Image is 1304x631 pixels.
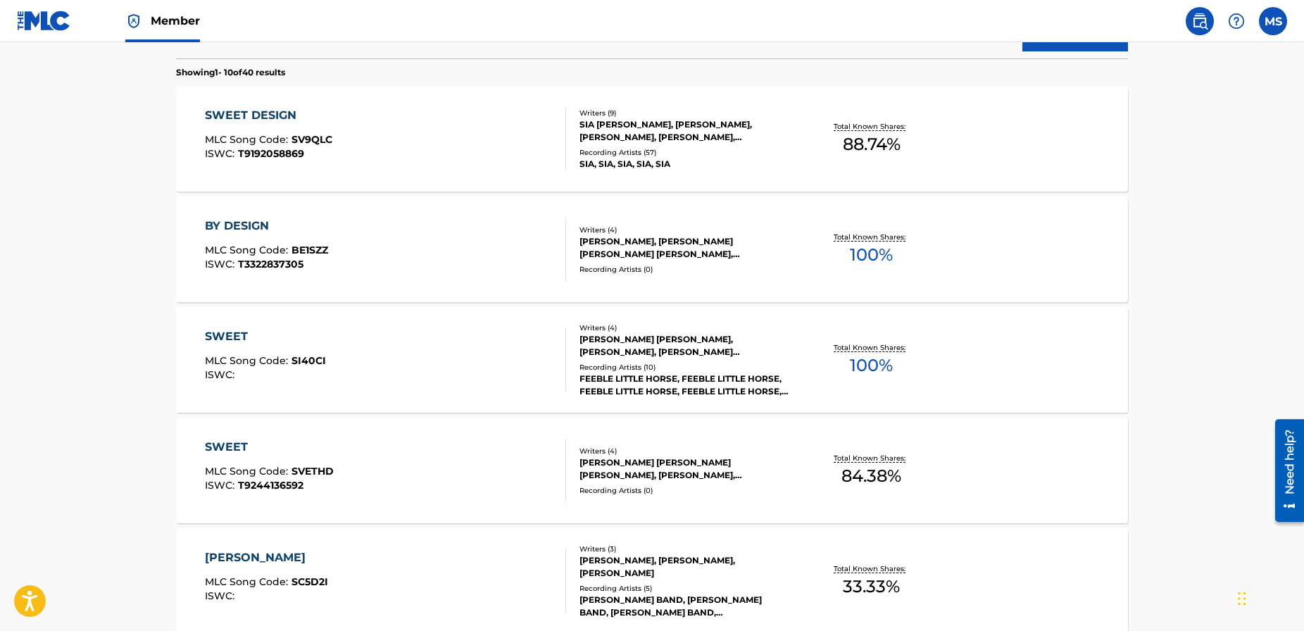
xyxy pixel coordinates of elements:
div: [PERSON_NAME] [PERSON_NAME] [PERSON_NAME], [PERSON_NAME], [PERSON_NAME] [579,456,792,482]
div: [PERSON_NAME] [205,549,328,566]
div: [PERSON_NAME] [PERSON_NAME], [PERSON_NAME], [PERSON_NAME] [PERSON_NAME], [PERSON_NAME] [PERSON_NAME] [579,333,792,358]
div: Writers ( 3 ) [579,544,792,554]
a: Public Search [1186,7,1214,35]
span: ISWC : [205,479,238,492]
span: BE1SZZ [291,244,328,256]
a: SWEET DESIGNMLC Song Code:SV9QLCISWC:T9192058869Writers (9)SIA [PERSON_NAME], [PERSON_NAME], [PER... [176,86,1128,192]
div: Recording Artists ( 10 ) [579,362,792,373]
span: MLC Song Code : [205,133,291,146]
img: search [1191,13,1208,30]
div: Drag [1238,577,1246,620]
span: MLC Song Code : [205,354,291,367]
div: [PERSON_NAME], [PERSON_NAME], [PERSON_NAME] [579,554,792,580]
iframe: Chat Widget [1234,563,1304,631]
div: BY DESIGN [205,218,328,235]
a: SWEETMLC Song Code:SI40CIISWC:Writers (4)[PERSON_NAME] [PERSON_NAME], [PERSON_NAME], [PERSON_NAME... [176,307,1128,413]
span: 33.33 % [843,574,900,599]
span: ISWC : [205,589,238,602]
span: T3322837305 [238,258,303,270]
img: help [1228,13,1245,30]
div: Writers ( 4 ) [579,323,792,333]
span: SV9QLC [291,133,332,146]
div: SWEET [205,439,334,456]
div: [PERSON_NAME], [PERSON_NAME] [PERSON_NAME] [PERSON_NAME], [PERSON_NAME] [PERSON_NAME] [579,235,792,261]
div: Writers ( 4 ) [579,225,792,235]
span: SC5D2I [291,575,328,588]
div: Recording Artists ( 5 ) [579,583,792,594]
a: SWEETMLC Song Code:SVETHDISWC:T9244136592Writers (4)[PERSON_NAME] [PERSON_NAME] [PERSON_NAME], [P... [176,418,1128,523]
span: ISWC : [205,258,238,270]
p: Total Known Shares: [834,232,909,242]
span: Member [151,13,200,29]
div: Recording Artists ( 0 ) [579,264,792,275]
p: Showing 1 - 10 of 40 results [176,66,285,79]
span: ISWC : [205,147,238,160]
span: SI40CI [291,354,326,367]
span: T9244136592 [238,479,303,492]
p: Total Known Shares: [834,121,909,132]
div: SIA, SIA, SIA, SIA, SIA [579,158,792,170]
span: 100 % [850,242,893,268]
span: MLC Song Code : [205,575,291,588]
span: ISWC : [205,368,238,381]
span: SVETHD [291,465,334,477]
p: Total Known Shares: [834,453,909,463]
span: 88.74 % [843,132,901,157]
div: Recording Artists ( 57 ) [579,147,792,158]
p: Total Known Shares: [834,563,909,574]
span: T9192058869 [238,147,304,160]
iframe: Resource Center [1265,413,1304,527]
div: Writers ( 4 ) [579,446,792,456]
a: BY DESIGNMLC Song Code:BE1SZZISWC:T3322837305Writers (4)[PERSON_NAME], [PERSON_NAME] [PERSON_NAME... [176,196,1128,302]
p: Total Known Shares: [834,342,909,353]
span: MLC Song Code : [205,465,291,477]
div: User Menu [1259,7,1287,35]
span: 84.38 % [841,463,901,489]
span: 100 % [850,353,893,378]
div: SWEET [205,328,326,345]
img: Top Rightsholder [125,13,142,30]
div: Help [1222,7,1250,35]
div: [PERSON_NAME] BAND, [PERSON_NAME] BAND, [PERSON_NAME] BAND, [PERSON_NAME] BAND, [PERSON_NAME] BAND [579,594,792,619]
div: Writers ( 9 ) [579,108,792,118]
div: SWEET DESIGN [205,107,332,124]
div: SIA [PERSON_NAME], [PERSON_NAME], [PERSON_NAME], [PERSON_NAME], [PERSON_NAME], [PERSON_NAME], [PE... [579,118,792,144]
span: MLC Song Code : [205,244,291,256]
img: MLC Logo [17,11,71,31]
div: FEEBLE LITTLE HORSE, FEEBLE LITTLE HORSE, FEEBLE LITTLE HORSE, FEEBLE LITTLE HORSE, FEEBLE LITTLE... [579,373,792,398]
div: Recording Artists ( 0 ) [579,485,792,496]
